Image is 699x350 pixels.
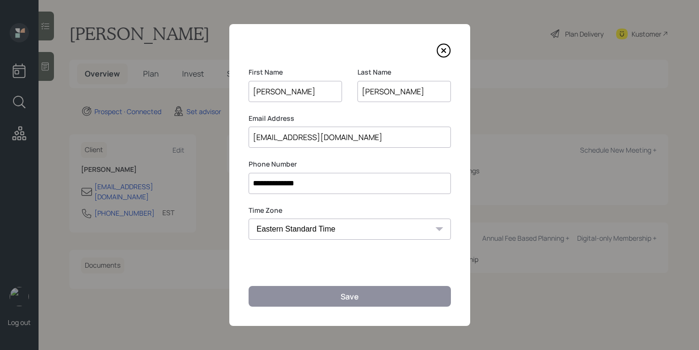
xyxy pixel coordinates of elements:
[249,286,451,307] button: Save
[249,206,451,215] label: Time Zone
[249,67,342,77] label: First Name
[357,67,451,77] label: Last Name
[341,291,359,302] div: Save
[249,159,451,169] label: Phone Number
[249,114,451,123] label: Email Address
